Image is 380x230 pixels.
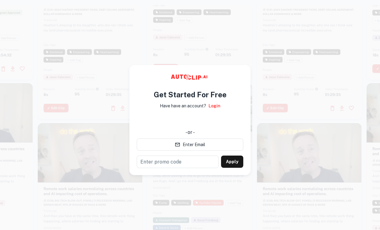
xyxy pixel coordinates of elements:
p: Have have an account? [160,102,206,109]
input: Enter promo code [137,156,219,168]
a: Login [209,102,220,109]
div: 使用 Google 账号登录。在新标签页中打开 [137,113,243,127]
div: - or - [137,129,243,136]
iframe: “使用 Google 账号登录”按钮 [134,113,246,127]
h4: Get Started For Free [154,89,227,100]
button: Apply [221,156,243,168]
button: Enter Email [137,138,243,151]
